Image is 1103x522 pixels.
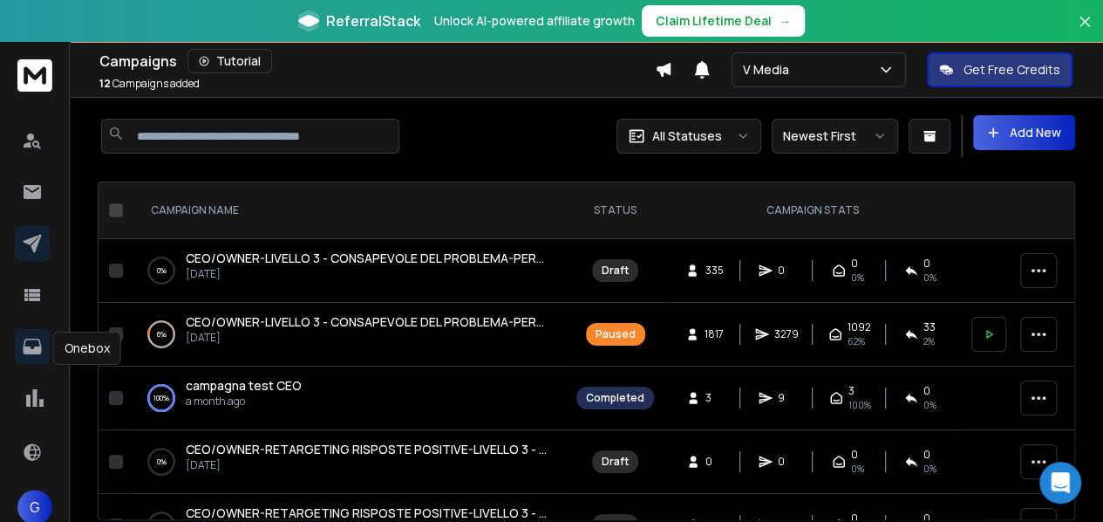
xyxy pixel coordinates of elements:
[434,12,635,30] p: Unlock AI-powered affiliate growth
[186,267,548,281] p: [DATE]
[186,313,548,331] a: CEO/OWNER-LIVELLO 3 - CONSAPEVOLE DEL PROBLEMA-PERSONALIZZAZIONI TARGET A(51-250)-TEST 2
[774,327,799,341] span: 3279
[186,441,855,457] span: CEO/OWNER-RETARGETING RISPOSTE POSITIVE-LIVELLO 3 - CONSAPEVOLE DEL PROBLEMA -TARGET A -test2 copy
[778,391,795,405] span: 9
[153,389,169,407] p: 100 %
[99,49,655,73] div: Campaigns
[973,115,1075,150] button: Add New
[963,61,1060,79] p: Get Free Credits
[772,119,898,154] button: Newest First
[705,391,723,405] span: 3
[187,49,272,73] button: Tutorial
[602,455,629,469] div: Draft
[186,441,548,458] a: CEO/OWNER-RETARGETING RISPOSTE POSITIVE-LIVELLO 3 - CONSAPEVOLE DEL PROBLEMA -TARGET A -test2 copy
[186,313,791,330] span: CEO/OWNER-LIVELLO 3 - CONSAPEVOLE DEL PROBLEMA-PERSONALIZZAZIONI TARGET A(51-250)-TEST 2
[566,182,664,239] th: STATUS
[157,453,167,470] p: 0 %
[157,326,167,343] p: 6 %
[186,505,548,522] a: CEO/OWNER-RETARGETING RISPOSTE POSITIVE-LIVELLO 3 - CONSAPEVOLE DEL PROBLEMA -TARGET A -tes1
[923,320,936,334] span: 33
[130,367,566,430] td: 100%campagna test CEOa month ago
[186,377,302,394] span: campagna test CEO
[705,455,723,469] span: 0
[779,12,791,30] span: →
[99,76,111,91] span: 12
[157,262,167,279] p: 0 %
[927,52,1072,87] button: Get Free Credits
[923,462,936,476] span: 0%
[99,77,200,91] p: Campaigns added
[923,334,935,348] span: 2 %
[778,264,795,278] span: 0
[596,327,636,341] div: Paused
[586,391,644,405] div: Completed
[652,127,722,145] p: All Statuses
[186,458,548,472] p: [DATE]
[602,264,629,278] div: Draft
[130,303,566,367] td: 6%CEO/OWNER-LIVELLO 3 - CONSAPEVOLE DEL PROBLEMA-PERSONALIZZAZIONI TARGET A(51-250)-TEST 2[DATE]
[848,384,854,398] span: 3
[705,327,724,341] span: 1817
[186,377,302,395] a: campagna test CEO
[186,331,548,345] p: [DATE]
[664,182,961,239] th: CAMPAIGN STATS
[130,182,566,239] th: CAMPAIGN NAME
[53,332,121,365] div: Onebox
[130,430,566,494] td: 0%CEO/OWNER-RETARGETING RISPOSTE POSITIVE-LIVELLO 3 - CONSAPEVOLE DEL PROBLEMA -TARGET A -test2 c...
[778,455,795,469] span: 0
[130,239,566,303] td: 0%CEO/OWNER-LIVELLO 3 - CONSAPEVOLE DEL PROBLEMA-PERSONALIZZAZIONI TARGET B(51-250)-TEST 2[DATE]
[186,395,302,409] p: a month ago
[923,448,930,462] span: 0
[851,271,864,285] span: 0%
[851,462,864,476] span: 0%
[923,271,936,285] span: 0%
[1073,10,1096,52] button: Close banner
[848,320,871,334] span: 1092
[186,250,548,267] a: CEO/OWNER-LIVELLO 3 - CONSAPEVOLE DEL PROBLEMA-PERSONALIZZAZIONI TARGET B(51-250)-TEST 2
[326,10,420,31] span: ReferralStack
[851,257,858,271] span: 0
[743,61,796,79] p: V Media
[923,384,930,398] span: 0
[848,398,871,412] span: 100 %
[923,257,930,271] span: 0
[642,5,805,37] button: Claim Lifetime Deal→
[1039,462,1081,504] div: Open Intercom Messenger
[186,250,791,266] span: CEO/OWNER-LIVELLO 3 - CONSAPEVOLE DEL PROBLEMA-PERSONALIZZAZIONI TARGET B(51-250)-TEST 2
[923,398,936,412] span: 0 %
[705,264,723,278] span: 335
[848,334,865,348] span: 62 %
[851,448,858,462] span: 0
[186,505,817,521] span: CEO/OWNER-RETARGETING RISPOSTE POSITIVE-LIVELLO 3 - CONSAPEVOLE DEL PROBLEMA -TARGET A -tes1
